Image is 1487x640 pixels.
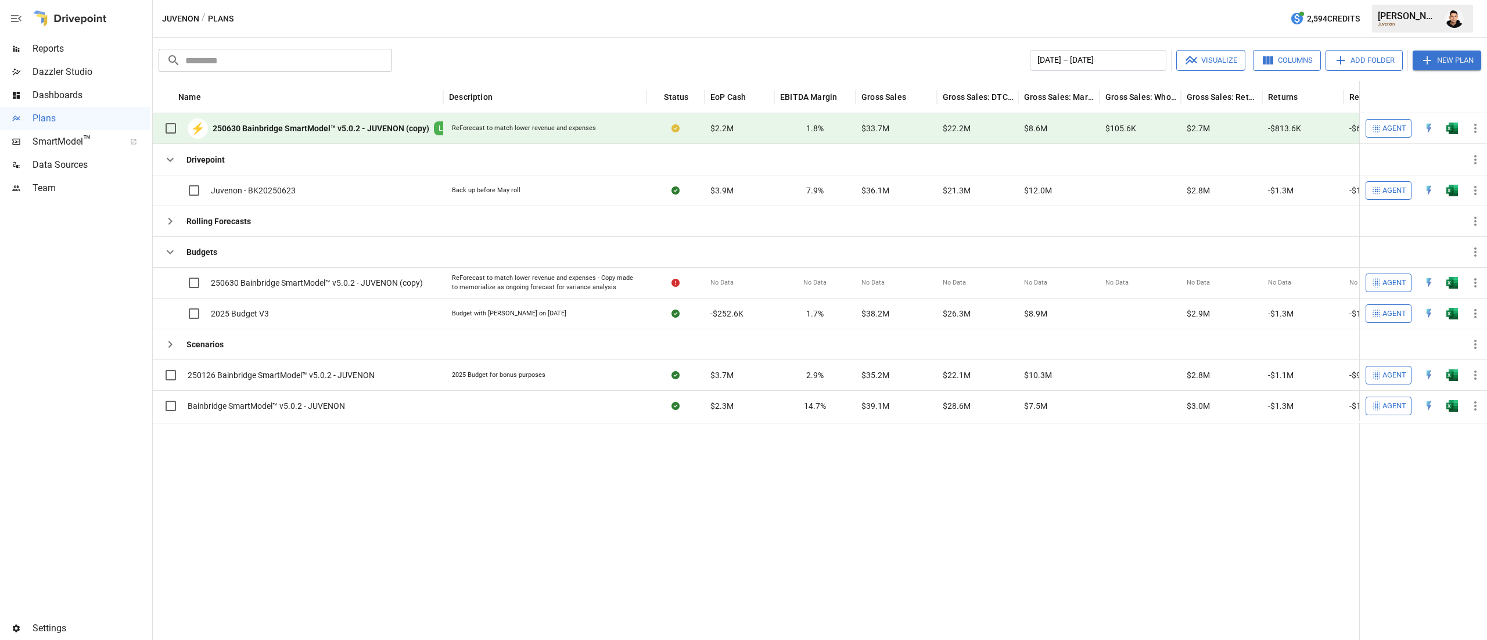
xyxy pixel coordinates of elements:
[1187,400,1210,412] span: $3.0M
[1187,92,1258,102] div: Gross Sales: Retail
[188,400,345,412] span: Bainbridge SmartModel™ v5.0.2 - JUVENON
[202,12,206,26] div: /
[452,124,596,133] div: ReForecast to match lower revenue and expenses
[33,621,150,635] span: Settings
[1105,92,1177,102] div: Gross Sales: Wholesale
[186,339,224,350] b: Scenarios
[1423,123,1435,134] div: Open in Quick Edit
[1446,185,1458,196] img: excel-icon.76473adf.svg
[806,185,824,196] span: 7.9%
[1378,10,1438,21] div: [PERSON_NAME]
[33,42,150,56] span: Reports
[710,308,743,319] span: -$252.6K
[186,154,225,166] b: Drivepoint
[943,185,971,196] span: $21.3M
[1349,278,1373,287] span: No Data
[1382,400,1406,413] span: Agent
[1366,181,1411,200] button: Agent
[861,400,889,412] span: $39.1M
[803,278,827,287] span: No Data
[1423,400,1435,412] div: Open in Quick Edit
[1285,8,1364,30] button: 2,594Credits
[1024,185,1052,196] span: $12.0M
[710,185,734,196] span: $3.9M
[1366,397,1411,415] button: Agent
[943,400,971,412] span: $28.6M
[664,92,688,102] div: Status
[1382,122,1406,135] span: Agent
[1024,369,1052,381] span: $10.3M
[943,308,971,319] span: $26.3M
[1446,277,1458,289] div: Open in Excel
[861,92,906,102] div: Gross Sales
[1326,50,1403,71] button: Add Folder
[1268,92,1298,102] div: Returns
[1187,278,1210,287] span: No Data
[188,369,375,381] span: 250126 Bainbridge SmartModel™ v5.0.2 - JUVENON
[434,123,485,134] span: LIVE MODEL
[943,369,971,381] span: $22.1M
[178,92,201,102] div: Name
[671,277,680,289] div: Error during sync.
[1446,185,1458,196] div: Open in Excel
[1423,185,1435,196] img: quick-edit-flash.b8aec18c.svg
[861,123,889,134] span: $33.7M
[1268,185,1294,196] span: -$1.3M
[1176,50,1245,71] button: Visualize
[1187,123,1210,134] span: $2.7M
[671,308,680,319] div: Sync complete
[861,185,889,196] span: $36.1M
[710,369,734,381] span: $3.7M
[452,371,545,380] div: 2025 Budget for bonus purposes
[861,369,889,381] span: $35.2M
[710,123,734,134] span: $2.2M
[1423,400,1435,412] img: quick-edit-flash.b8aec18c.svg
[710,400,734,412] span: $2.3M
[943,278,966,287] span: No Data
[671,123,680,134] div: Your plan has changes in Excel that are not reflected in the Drivepoint Data Warehouse, select "S...
[1446,277,1458,289] img: excel-icon.76473adf.svg
[1030,50,1166,71] button: [DATE] – [DATE]
[861,308,889,319] span: $38.2M
[83,133,91,148] span: ™
[1187,185,1210,196] span: $2.8M
[1366,119,1411,138] button: Agent
[1446,400,1458,412] img: excel-icon.76473adf.svg
[1438,2,1471,35] button: Francisco Sanchez
[1253,50,1321,71] button: Columns
[1445,9,1464,28] img: Francisco Sanchez
[1268,369,1294,381] span: -$1.1M
[1366,304,1411,323] button: Agent
[33,135,117,149] span: SmartModel
[1349,400,1375,412] span: -$1.3M
[943,92,1014,102] div: Gross Sales: DTC Online
[1413,51,1481,70] button: New Plan
[211,308,269,319] span: 2025 Budget V3
[1349,369,1382,381] span: -$989.2K
[186,246,217,258] b: Budgets
[211,277,423,289] span: 250630 Bainbridge SmartModel™ v5.0.2 - JUVENON (copy)
[1349,123,1382,134] span: -$665.9K
[33,158,150,172] span: Data Sources
[1105,123,1136,134] span: $105.6K
[452,186,520,195] div: Back up before May roll
[671,369,680,381] div: Sync complete
[1446,369,1458,381] div: Open in Excel
[186,215,251,227] b: Rolling Forecasts
[449,92,493,102] div: Description
[162,12,199,26] button: Juvenon
[1024,400,1047,412] span: $7.5M
[806,369,824,381] span: 2.9%
[1382,369,1406,382] span: Agent
[1024,92,1096,102] div: Gross Sales: Marketplace
[1446,369,1458,381] img: excel-icon.76473adf.svg
[861,278,885,287] span: No Data
[1268,400,1294,412] span: -$1.3M
[1423,123,1435,134] img: quick-edit-flash.b8aec18c.svg
[1024,123,1047,134] span: $8.6M
[1423,277,1435,289] img: quick-edit-flash.b8aec18c.svg
[213,123,429,134] b: 250630 Bainbridge SmartModel™ v5.0.2 - JUVENON (copy)
[1423,185,1435,196] div: Open in Quick Edit
[1024,308,1047,319] span: $8.9M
